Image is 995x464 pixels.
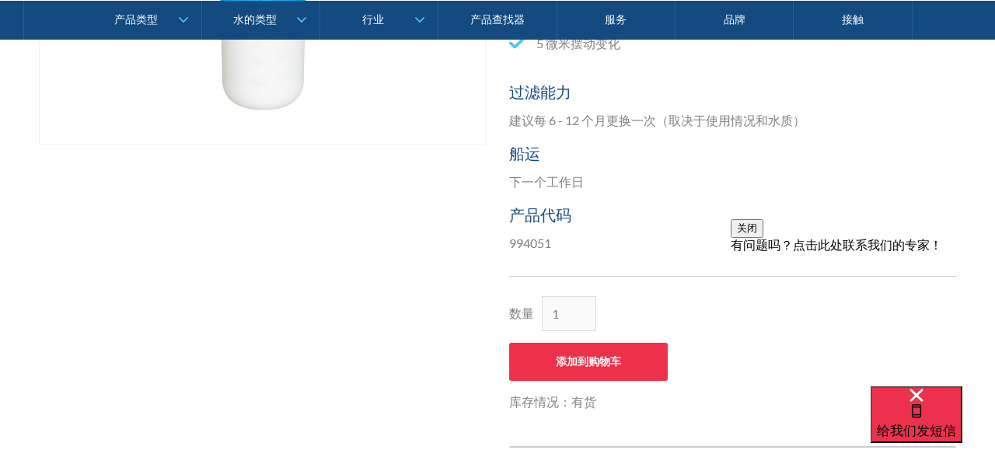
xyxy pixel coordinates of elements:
[605,12,627,26] font: 服务
[233,12,277,25] font: 水的类型
[509,113,805,127] font: 建议每 6 - 12 个月更换一次（取决于使用情况和水质）
[536,36,620,51] font: 5 微米摆动变化
[724,12,745,26] font: 品牌
[842,12,864,26] font: 接触
[871,386,995,464] iframe: Podium 网络聊天小部件气泡
[509,82,571,101] font: 过滤能力
[509,343,668,381] input: 添加到购物车
[509,235,551,250] font: 994051
[731,219,995,406] iframe: Podium Webchat 小部件提示
[509,394,596,409] font: 库存情况：有货
[509,305,534,320] font: 数量
[362,12,384,25] font: 行业
[470,12,525,26] font: 产品查找器
[114,12,158,25] font: 产品类型
[509,144,540,162] font: 船运
[509,174,584,189] font: 下一个工作日
[509,205,571,224] font: 产品代码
